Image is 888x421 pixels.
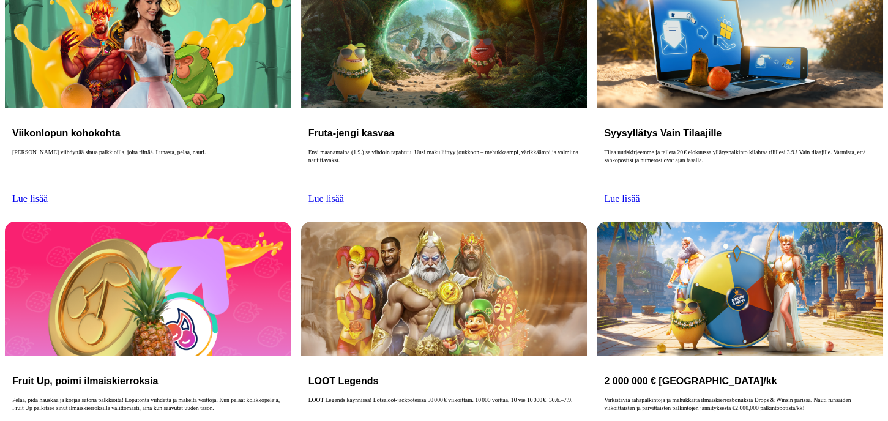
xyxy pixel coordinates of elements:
[308,149,580,188] p: Ensi maanantaina (1.9.) se vihdoin tapahtuu. Uusi maku liittyy joukkoon – mehukkaampi, värikkäämp...
[604,193,640,204] a: Lue lisää
[308,375,580,387] h3: LOOT Legends
[12,193,48,204] a: Lue lisää
[12,149,284,188] p: [PERSON_NAME] viihdyttää sinua palkkioilla, joita riittää. Lunasta, pelaa, nauti.
[12,127,284,139] h3: Viikonlopun kohokohta
[301,222,588,355] img: LOOT Legends
[604,127,876,139] h3: Syysyllätys Vain Tilaajille
[5,222,291,355] img: Fruit Up, poimi ilmaiskierroksia
[12,375,284,387] h3: Fruit Up, poimi ilmaiskierroksia
[604,149,876,188] p: Tilaa uutiskirjeemme ja talleta 20 € elokuussa yllätyspalkinto kilahtaa tilillesi 3.9.! Vain tila...
[308,193,344,204] a: Lue lisää
[308,127,580,139] h3: Fruta-jengi kasvaa
[597,222,883,355] img: 2 000 000 € Palkintopotti/kk
[604,375,876,387] h3: 2 000 000 € [GEOGRAPHIC_DATA]/kk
